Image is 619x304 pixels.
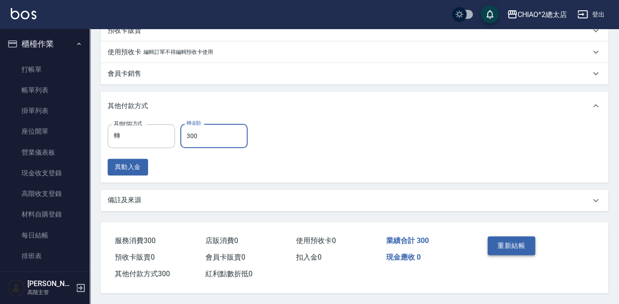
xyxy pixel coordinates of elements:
span: 紅利點數折抵 0 [205,269,253,278]
p: 會員卡銷售 [108,69,141,78]
span: 服務消費 300 [115,236,156,245]
span: 使用預收卡 0 [296,236,336,245]
div: 會員卡銷售 [100,63,608,84]
a: 高階收支登錄 [4,183,86,204]
p: 使用預收卡 [108,48,141,57]
button: 異動入金 [108,159,148,175]
img: Logo [11,8,36,19]
span: 扣入金 0 [296,253,322,261]
div: 使用預收卡編輯訂單不得編輯預收卡使用 [100,41,608,63]
label: 轉金額 [187,120,201,126]
div: CHIAO^2總太店 [518,9,567,20]
span: 現金應收 0 [386,253,421,261]
button: save [481,5,499,23]
a: 材料自購登錄 [4,204,86,225]
a: 現金收支登錄 [4,163,86,183]
a: 打帳單 [4,59,86,80]
span: 業績合計 300 [386,236,429,245]
p: 其他付款方式 [108,101,148,111]
a: 掛單列表 [4,100,86,121]
p: 編輯訂單不得編輯預收卡使用 [144,48,213,57]
img: Person [7,279,25,297]
div: 其他付款方式 [100,91,608,120]
p: 備註及來源 [108,195,141,205]
span: 其他付款方式 300 [115,269,170,278]
label: 其他付款方式 [114,120,142,127]
div: 預收卡販賣 [100,20,608,41]
span: 店販消費 0 [205,236,238,245]
h5: [PERSON_NAME] [27,279,73,288]
a: 營業儀表板 [4,142,86,163]
a: 現場電腦打卡 [4,266,86,287]
p: 高階主管 [27,288,73,296]
a: 排班表 [4,246,86,266]
a: 每日結帳 [4,225,86,246]
span: 預收卡販賣 0 [115,253,155,261]
button: 重新結帳 [488,236,535,255]
a: 座位開單 [4,121,86,142]
button: CHIAO^2總太店 [503,5,571,24]
p: 預收卡販賣 [108,26,141,35]
a: 帳單列表 [4,80,86,100]
button: 登出 [574,6,608,23]
span: 會員卡販賣 0 [205,253,245,261]
button: 櫃檯作業 [4,32,86,56]
div: 備註及來源 [100,190,608,211]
